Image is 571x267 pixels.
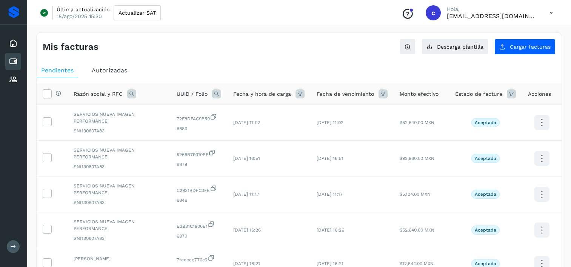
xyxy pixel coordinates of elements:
span: SNI130607A83 [74,199,165,206]
span: Pendientes [41,67,74,74]
p: Aceptada [475,227,496,233]
span: [DATE] 16:26 [317,227,344,233]
p: Aceptada [475,156,496,161]
span: $5,104.00 MXN [400,192,431,197]
span: Fecha y hora de carga [233,90,291,98]
p: Hola, [447,6,537,12]
span: Acciones [528,90,551,98]
span: SNI130607A83 [74,127,165,134]
p: Aceptada [475,192,496,197]
button: Cargar facturas [494,39,556,55]
span: 6846 [177,197,221,204]
span: [DATE] 16:51 [233,156,260,161]
span: SNI130607A83 [74,235,165,242]
span: E3B31C1906E1 [177,221,221,230]
span: 6879 [177,161,221,168]
span: 72F8DFAC9B59 [177,113,221,122]
span: [DATE] 16:51 [317,156,343,161]
span: $52,640.00 MXN [400,120,434,125]
span: [DATE] 11:17 [317,192,343,197]
span: $92,960.00 MXN [400,156,434,161]
span: C2931BDFC3FE [177,185,221,194]
span: 6870 [177,233,221,239]
span: [PERSON_NAME] [74,255,165,262]
div: Inicio [5,35,21,52]
span: [DATE] 16:21 [317,261,343,266]
span: Fecha de vencimiento [317,90,374,98]
span: [DATE] 16:21 [233,261,260,266]
span: Cargar facturas [510,44,551,49]
div: Cuentas por pagar [5,53,21,70]
span: Estado de factura [455,90,502,98]
span: SERVICIOS NUEVA IMAGEN PERFORMANCE [74,218,165,232]
span: [DATE] 11:02 [317,120,343,125]
p: Última actualización [57,6,110,13]
span: [DATE] 16:26 [233,227,261,233]
span: $52,640.00 MXN [400,227,434,233]
p: Aceptada [475,120,496,125]
span: Razón social y RFC [74,90,123,98]
span: SERVICIOS NUEVA IMAGEN PERFORMANCE [74,147,165,160]
span: SNI130607A83 [74,163,165,170]
span: SERVICIOS NUEVA IMAGEN PERFORMANCE [74,183,165,196]
span: [DATE] 11:02 [233,120,260,125]
p: cxp@53cargo.com [447,12,537,20]
button: Descarga plantilla [422,39,488,55]
div: Proveedores [5,71,21,88]
p: Aceptada [475,261,496,266]
button: Actualizar SAT [114,5,161,20]
span: [DATE] 11:17 [233,192,259,197]
span: 7feeecc770c2 [177,254,221,263]
span: SERVICIOS NUEVA IMAGEN PERFORMANCE [74,111,165,124]
p: 18/ago/2025 15:30 [57,13,102,20]
span: $12,544.00 MXN [400,261,434,266]
span: Monto efectivo [400,90,439,98]
span: UUID / Folio [177,90,208,98]
span: 5266B79310EF [177,149,221,158]
span: 6880 [177,125,221,132]
span: Descarga plantilla [437,44,483,49]
h4: Mis facturas [43,41,99,52]
span: Actualizar SAT [119,10,156,15]
span: Autorizadas [92,67,127,74]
